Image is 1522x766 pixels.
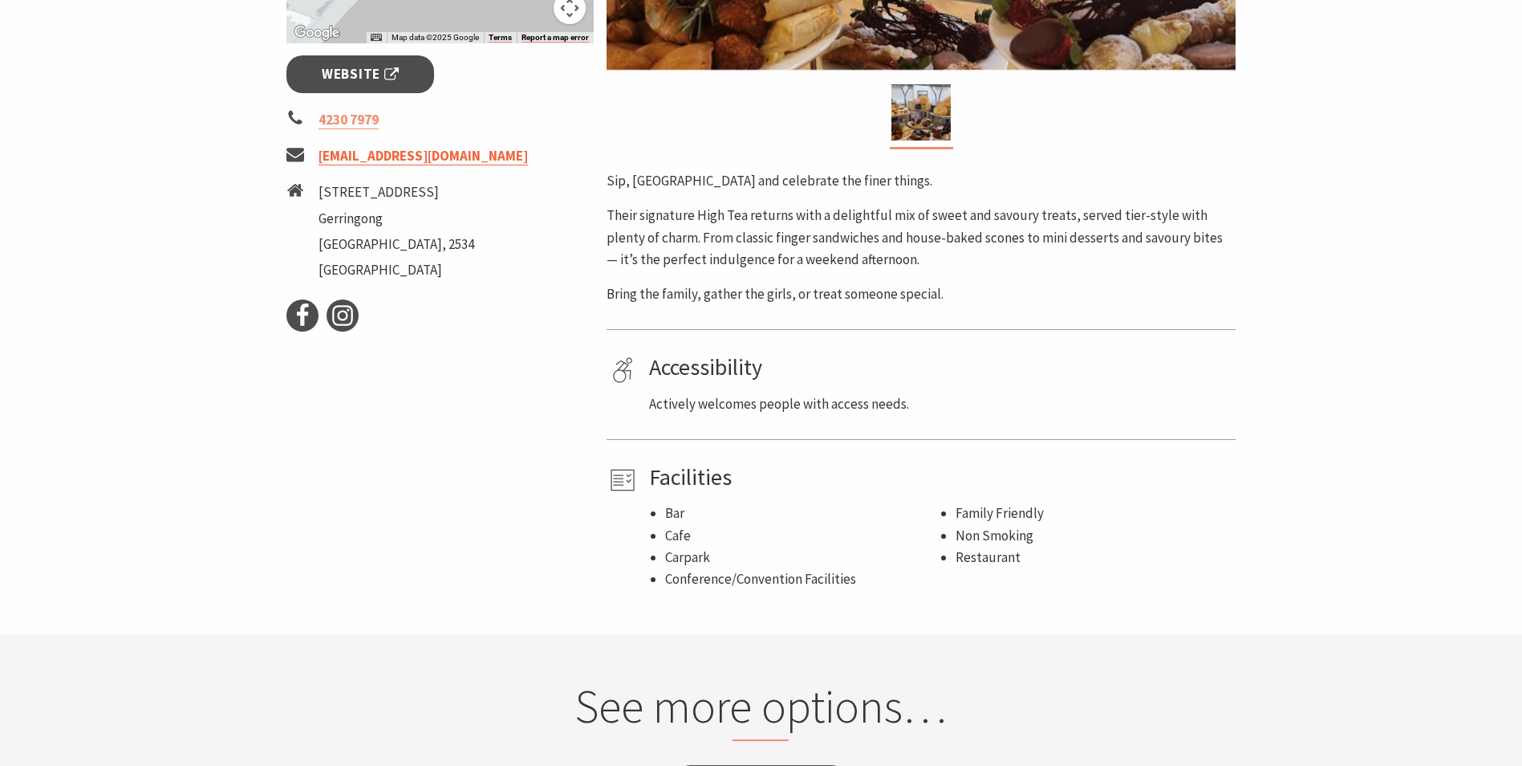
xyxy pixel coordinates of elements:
p: Sip, [GEOGRAPHIC_DATA] and celebrate the finer things. [607,170,1236,192]
li: Carpark [665,547,940,568]
a: Website [286,55,435,93]
h4: Facilities [649,464,1230,491]
p: Bring the family, gather the girls, or treat someone special. [607,283,1236,305]
li: Cafe [665,525,940,547]
a: [EMAIL_ADDRESS][DOMAIN_NAME] [319,147,528,165]
a: Report a map error [522,33,589,43]
a: 4230 7979 [319,111,379,129]
li: [STREET_ADDRESS] [319,181,474,203]
li: Family Friendly [956,503,1230,524]
li: [GEOGRAPHIC_DATA] [319,259,474,281]
li: Gerringong [319,208,474,230]
button: Keyboard shortcuts [371,32,382,43]
li: [GEOGRAPHIC_DATA], 2534 [319,234,474,255]
img: Google [290,22,343,43]
li: Non Smoking [956,525,1230,547]
p: Their signature High Tea returns with a delightful mix of sweet and savoury treats, served tier-s... [607,205,1236,271]
h4: Accessibility [649,354,1230,381]
a: Terms (opens in new tab) [489,33,512,43]
span: Website [322,63,399,85]
li: Bar [665,503,940,524]
a: Open this area in Google Maps (opens a new window) [290,22,343,43]
img: High Tea [891,84,951,141]
li: Restaurant [956,547,1230,568]
span: Map data ©2025 Google [392,33,479,42]
h2: See more options… [455,678,1067,741]
li: Conference/Convention Facilities [665,568,940,590]
p: Actively welcomes people with access needs. [649,393,1230,415]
